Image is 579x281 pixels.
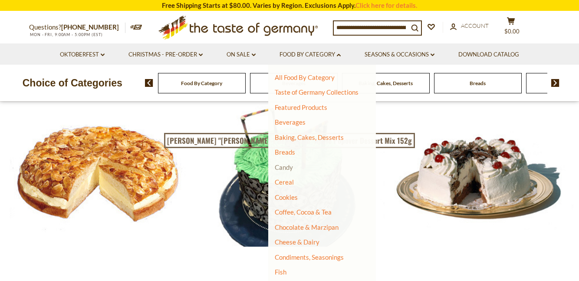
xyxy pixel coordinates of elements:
[275,148,295,156] a: Breads
[275,163,293,171] a: Candy
[498,17,524,39] button: $0.00
[359,80,413,86] a: Baking, Cakes, Desserts
[275,133,344,141] a: Baking, Cakes, Desserts
[461,22,489,29] span: Account
[275,238,319,246] a: Cheese & Dairy
[227,50,256,60] a: On Sale
[275,268,286,276] a: Fish
[29,22,125,33] p: Questions?
[275,193,298,201] a: Cookies
[181,80,222,86] a: Food By Category
[275,253,344,261] a: Condiments, Seasonings
[128,50,203,60] a: Christmas - PRE-ORDER
[60,50,105,60] a: Oktoberfest
[450,21,489,31] a: Account
[458,50,519,60] a: Download Catalog
[365,50,434,60] a: Seasons & Occasions
[551,79,559,87] img: next arrow
[275,208,332,216] a: Coffee, Cocoa & Tea
[61,23,119,31] a: [PHONE_NUMBER]
[145,79,153,87] img: previous arrow
[275,118,306,126] a: Beverages
[275,88,359,96] a: Taste of Germany Collections
[275,73,335,81] a: All Food By Category
[275,178,294,186] a: Cereal
[355,1,417,9] a: Click here for details.
[275,223,339,231] a: Chocolate & Marzipan
[470,80,486,86] a: Breads
[275,103,327,111] a: Featured Products
[164,133,415,149] a: [PERSON_NAME] "[PERSON_NAME]-Puefferchen" Apple Popover Dessert Mix 152g
[504,28,520,35] span: $0.00
[280,50,341,60] a: Food By Category
[29,32,103,37] span: MON - FRI, 9:00AM - 5:00PM (EST)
